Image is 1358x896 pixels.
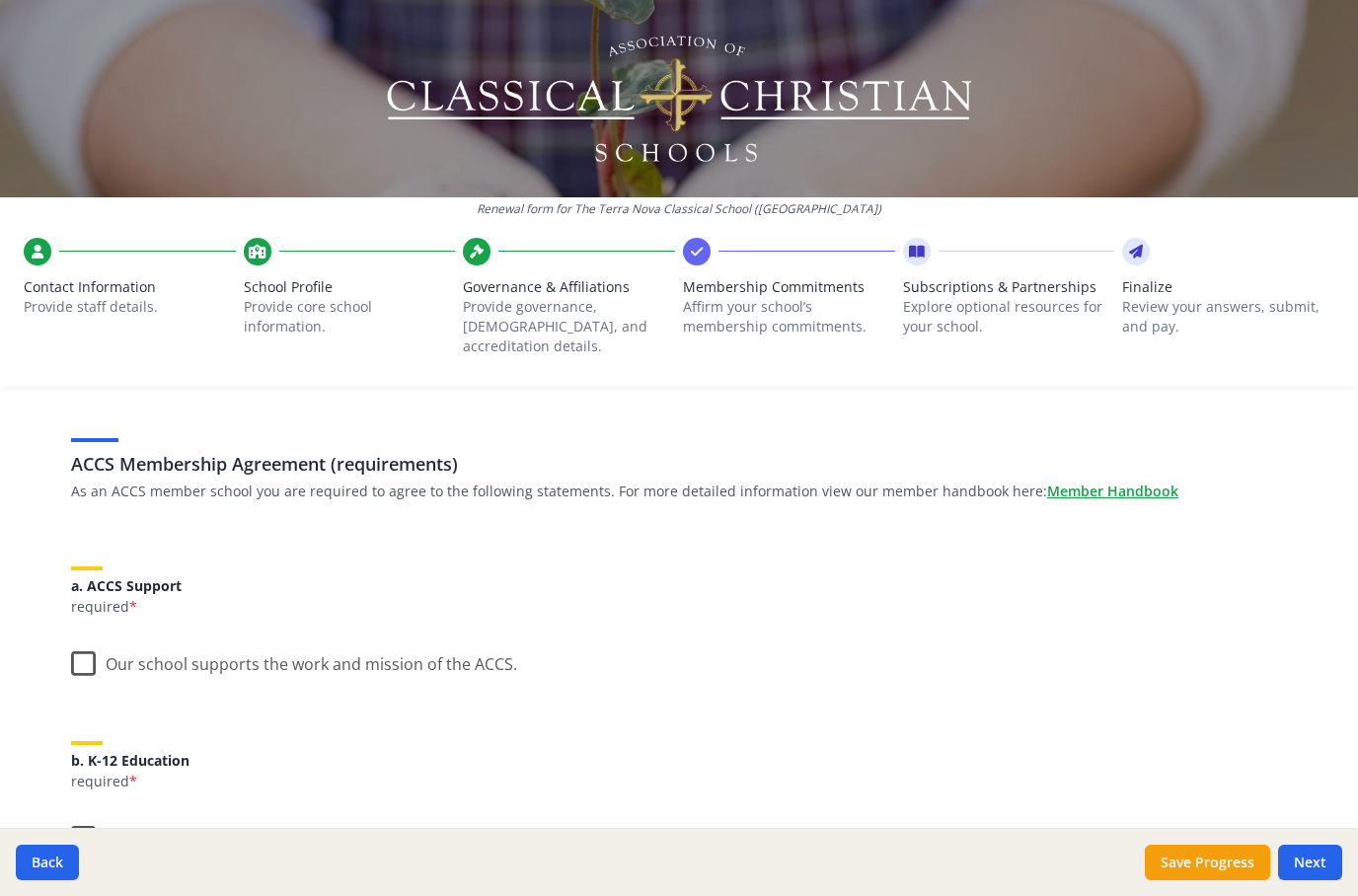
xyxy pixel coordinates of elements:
[71,482,1287,501] p: As an ACCS member school you are required to agree to the following statements. For more detailed...
[24,297,236,317] p: Provide staff details.
[903,277,1115,297] span: Subscriptions & Partnerships
[384,30,975,168] img: Logo
[683,297,895,336] p: Affirm your school’s membership commitments.
[903,297,1115,336] p: Explore optional resources for your school.
[463,277,675,297] span: Governance & Affiliations
[683,277,895,297] span: Membership Commitments
[71,450,1287,478] h3: ACCS Membership Agreement (requirements)
[71,578,1287,593] h5: a. ACCS Support
[463,297,675,356] p: Provide governance, [DEMOGRAPHIC_DATA], and accreditation details.
[16,845,79,880] button: Back
[1122,297,1334,336] p: Review your answers, submit, and pay.
[71,638,517,681] label: Our school supports the work and mission of the ACCS.
[1122,277,1334,297] span: Finalize
[71,753,1287,768] h5: b. K-12 Education
[244,297,456,336] p: Provide core school information.
[1278,845,1342,880] button: Next
[71,813,1287,879] label: Our school is committed to providing or finding a path to full K-12 classical [DEMOGRAPHIC_DATA] ...
[71,772,1287,791] p: required
[71,597,1287,617] p: required
[1145,845,1270,880] button: Save Progress
[24,277,236,297] span: Contact Information
[1047,482,1178,501] a: Member Handbook
[244,277,456,297] span: School Profile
